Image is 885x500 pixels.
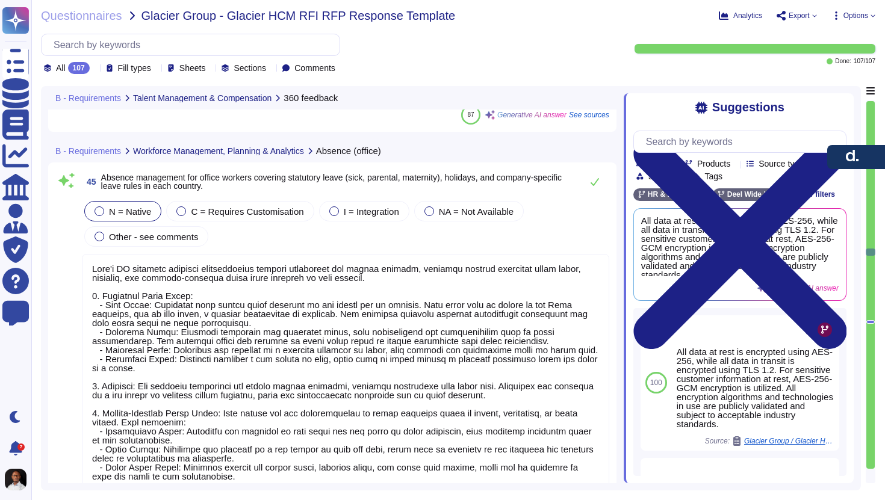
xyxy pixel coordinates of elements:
[677,347,834,428] div: All data at rest is encrypted using AES-256, while all data in transit is encrypted using TLS 1.2...
[56,64,66,72] span: All
[569,111,609,119] span: See sources
[191,206,303,217] span: C = Requires Customisation
[234,64,266,72] span: Sections
[640,131,846,152] input: Search by keywords
[17,443,25,451] div: 7
[650,379,662,386] span: 100
[439,206,514,217] span: NA = Not Available
[843,12,868,19] span: Options
[118,64,151,72] span: Fill types
[109,206,151,217] span: N = Native
[835,58,851,64] span: Done:
[179,64,206,72] span: Sheets
[48,34,340,55] input: Search by keywords
[344,206,399,217] span: I = Integration
[133,147,304,155] span: Workforce Management, Planning & Analytics
[744,437,834,445] span: Glacier Group / Glacier HCM RFI RFP Response Template
[733,12,762,19] span: Analytics
[55,94,121,102] span: B - Requirements
[497,111,567,119] span: Generative AI answer
[41,10,122,22] span: Questionnaires
[468,111,474,118] span: 87
[705,436,834,446] span: Source:
[101,173,562,191] span: Absence management for office workers covering statutory leave (sick, parental, maternity), holid...
[68,62,90,74] div: 107
[316,146,381,155] span: Absence (office)
[854,58,875,64] span: 107 / 107
[284,93,338,102] span: 360 feedback
[294,64,335,72] span: Comments
[141,10,456,22] span: Glacier Group - Glacier HCM RFI RFP Response Template
[133,94,272,102] span: Talent Management & Compensation
[82,177,96,186] span: 45
[789,12,810,19] span: Export
[2,466,35,493] button: user
[719,11,762,20] button: Analytics
[55,147,121,155] span: B - Requirements
[109,232,198,242] span: Other - see comments
[5,469,26,490] img: user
